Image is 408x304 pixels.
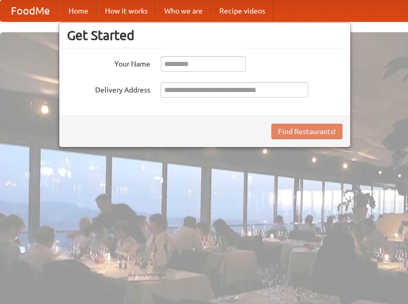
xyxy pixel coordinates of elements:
[1,1,60,21] a: FoodMe
[271,124,343,139] button: Find Restaurants!
[97,1,156,21] a: How it works
[67,28,343,43] h3: Get Started
[211,1,273,21] a: Recipe videos
[60,1,97,21] a: Home
[67,82,150,95] label: Delivery Address
[156,1,211,21] a: Who we are
[67,56,150,69] label: Your Name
